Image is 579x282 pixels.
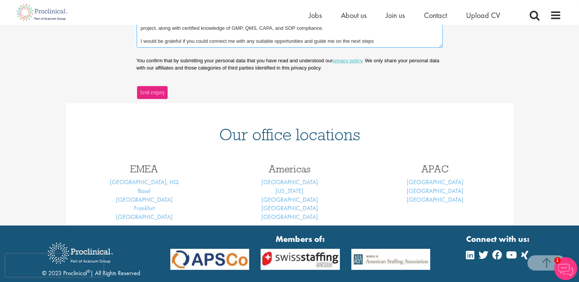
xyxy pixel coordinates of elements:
a: [GEOGRAPHIC_DATA] [407,178,463,186]
a: [GEOGRAPHIC_DATA] [116,213,173,221]
a: [GEOGRAPHIC_DATA] [261,178,318,186]
strong: Connect with us: [466,233,531,245]
h3: Americas [223,164,357,174]
a: [GEOGRAPHIC_DATA] [407,187,463,195]
h3: EMEA [77,164,211,174]
a: privacy policy [333,58,362,63]
h1: Our office locations [77,126,502,143]
a: [GEOGRAPHIC_DATA] [407,196,463,204]
a: [GEOGRAPHIC_DATA] [261,196,318,204]
img: Proclinical Recruitment [42,237,119,269]
h3: APAC [368,164,502,174]
a: [US_STATE] [276,187,303,195]
img: APSCo [255,249,346,270]
img: APSCo [165,249,255,270]
span: Send enquiry [140,88,165,97]
iframe: reCAPTCHA [5,254,103,277]
a: [GEOGRAPHIC_DATA] [116,196,173,204]
span: 1 [554,257,561,264]
a: About us [341,10,367,20]
strong: Members of: [170,233,431,245]
button: Send enquiry [137,86,168,99]
a: [GEOGRAPHIC_DATA] [261,213,318,221]
a: Jobs [309,10,322,20]
div: © 2023 Proclinical | All Rights Reserved [42,237,140,278]
img: Chatbot [554,257,577,280]
a: Join us [386,10,405,20]
a: Upload CV [466,10,500,20]
a: [GEOGRAPHIC_DATA] [261,204,318,212]
p: You confirm that by submitting your personal data that you have read and understood our . We only... [137,57,443,71]
a: Contact [424,10,447,20]
a: Basel [138,187,150,195]
a: Frankfurt [134,204,155,212]
img: APSCo [346,249,436,270]
a: [GEOGRAPHIC_DATA], HQ [110,178,179,186]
